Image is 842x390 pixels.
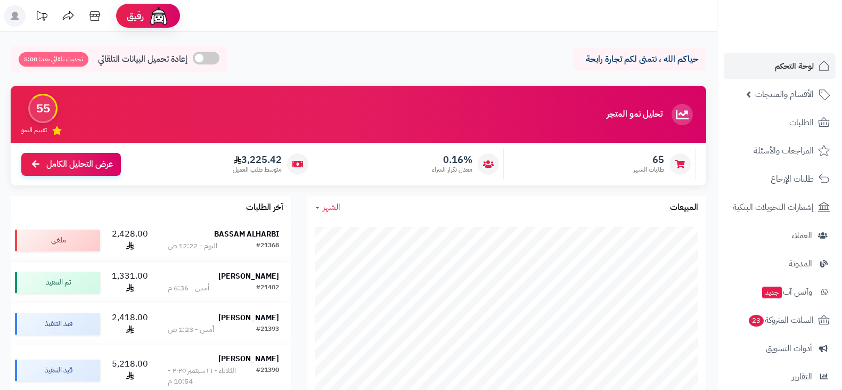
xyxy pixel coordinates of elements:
a: الشهر [315,201,340,214]
span: 0.16% [432,154,472,166]
td: 2,418.00 [104,303,156,345]
span: المدونة [789,256,812,271]
div: ملغي [15,230,100,251]
span: العملاء [791,228,812,243]
strong: BASSAM ALHARBI [214,229,279,240]
a: وآتس آبجديد [724,279,836,305]
a: الطلبات [724,110,836,135]
a: العملاء [724,223,836,248]
span: السلات المتروكة [748,313,814,328]
div: اليوم - 12:22 ص [168,241,217,251]
div: #21393 [256,324,279,335]
span: أدوات التسويق [766,341,812,356]
span: الشهر [323,201,340,214]
img: ai-face.png [148,5,169,27]
strong: [PERSON_NAME] [218,312,279,323]
span: إشعارات التحويلات البنكية [733,200,814,215]
span: معدل تكرار الشراء [432,165,472,174]
span: المراجعات والأسئلة [754,143,814,158]
div: قيد التنفيذ [15,360,100,381]
span: 23 [749,315,764,327]
span: طلبات الإرجاع [771,172,814,186]
h3: آخر الطلبات [246,203,283,213]
div: أمس - 1:23 ص [168,324,214,335]
strong: [PERSON_NAME] [218,271,279,282]
div: #21402 [256,283,279,294]
a: المراجعات والأسئلة [724,138,836,164]
span: طلبات الشهر [633,165,664,174]
div: #21368 [256,241,279,251]
span: جديد [762,287,782,298]
span: 3,225.42 [233,154,282,166]
a: إشعارات التحويلات البنكية [724,194,836,220]
a: المدونة [724,251,836,277]
span: إعادة تحميل البيانات التلقائي [98,53,187,66]
span: تقييم النمو [21,126,47,135]
span: رفيق [127,10,144,22]
img: logo-2.png [770,30,832,52]
strong: [PERSON_NAME] [218,353,279,364]
td: 2,428.00 [104,220,156,261]
h3: تحليل نمو المتجر [607,110,663,119]
span: الأقسام والمنتجات [755,87,814,102]
span: تحديث تلقائي بعد: 5:00 [19,52,88,67]
h3: المبيعات [670,203,698,213]
a: لوحة التحكم [724,53,836,79]
a: أدوات التسويق [724,336,836,361]
span: لوحة التحكم [775,59,814,74]
span: 65 [633,154,664,166]
span: التقارير [792,369,812,384]
a: السلات المتروكة23 [724,307,836,333]
span: الطلبات [789,115,814,130]
div: تم التنفيذ [15,272,100,293]
div: #21390 [256,365,279,387]
span: متوسط طلب العميل [233,165,282,174]
td: 1,331.00 [104,262,156,303]
div: أمس - 6:36 م [168,283,209,294]
a: التقارير [724,364,836,389]
a: طلبات الإرجاع [724,166,836,192]
a: عرض التحليل الكامل [21,153,121,176]
a: تحديثات المنصة [28,5,55,29]
span: عرض التحليل الكامل [46,158,113,170]
p: حياكم الله ، نتمنى لكم تجارة رابحة [581,53,698,66]
div: الثلاثاء - ١٦ سبتمبر ٢٠٢٥ - 10:54 م [168,365,256,387]
div: قيد التنفيذ [15,313,100,335]
span: وآتس آب [761,285,812,299]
